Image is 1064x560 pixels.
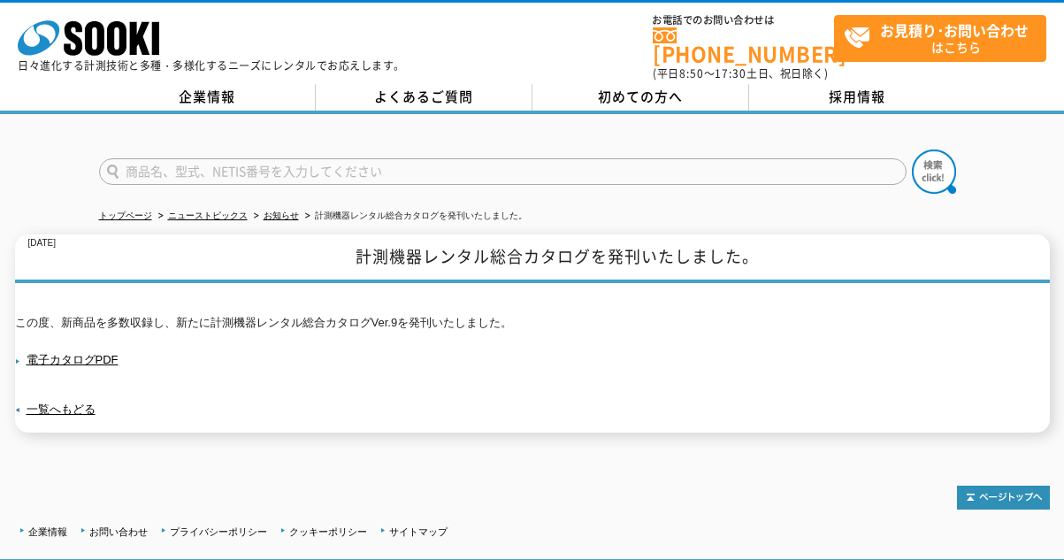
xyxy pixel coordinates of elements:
input: 商品名、型式、NETIS番号を入力してください [99,158,907,185]
a: トップページ [99,211,152,220]
span: 8:50 [679,65,704,81]
img: トップページへ [957,486,1050,510]
a: 電子カタログPDF [15,353,119,366]
li: 計測機器レンタル総合カタログを発刊いたしました。 [302,207,527,226]
strong: お見積り･お問い合わせ [880,19,1029,41]
p: [DATE] [28,234,56,253]
span: (平日 ～ 土日、祝日除く) [653,65,828,81]
a: お知らせ [264,211,299,220]
a: 初めての方へ [532,84,749,111]
a: お問い合わせ [89,526,148,537]
img: btn_search.png [912,150,956,194]
a: サイトマップ [389,526,448,537]
p: 日々進化する計測技術と多種・多様化するニーズにレンタルでお応えします。 [18,60,405,71]
a: [PHONE_NUMBER] [653,27,834,64]
a: 企業情報 [99,84,316,111]
span: 初めての方へ [598,87,683,106]
a: 一覧へもどる [27,403,96,416]
a: ニューストピックス [168,211,248,220]
span: 17:30 [715,65,746,81]
span: はこちら [844,16,1045,60]
a: よくあるご質問 [316,84,532,111]
p: この度、新商品を多数収録し、新たに計測機器レンタル総合カタログVer.9を発刊いたしました。 [15,314,1050,333]
a: 採用情報 [749,84,966,111]
a: お見積り･お問い合わせはこちら [834,15,1046,62]
a: クッキーポリシー [289,526,367,537]
a: 企業情報 [28,526,67,537]
span: お電話でのお問い合わせは [653,15,834,26]
h1: 計測機器レンタル総合カタログを発刊いたしました。 [15,234,1050,283]
a: プライバシーポリシー [170,526,267,537]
